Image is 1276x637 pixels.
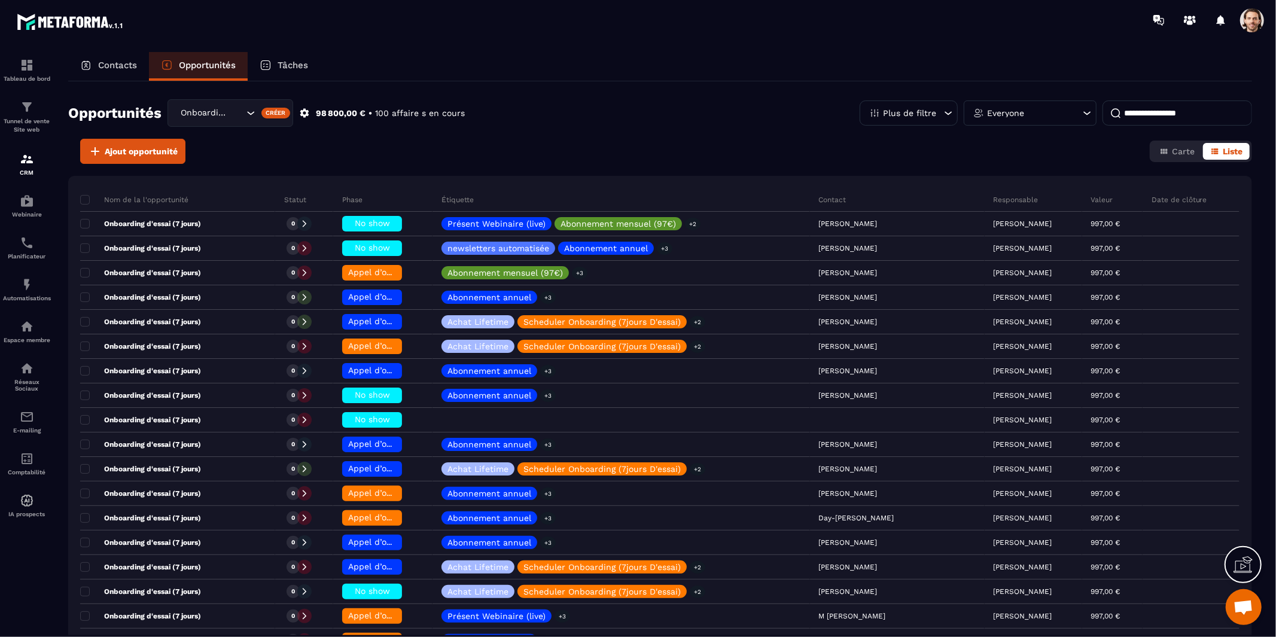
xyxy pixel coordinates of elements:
[348,537,461,547] span: Appel d’onboarding planifié
[540,438,556,451] p: +3
[1091,342,1120,350] p: 997,00 €
[994,514,1052,522] p: [PERSON_NAME]
[540,537,556,549] p: +3
[447,489,531,498] p: Abonnement annuel
[1152,195,1207,205] p: Date de clôture
[447,269,563,277] p: Abonnement mensuel (97€)
[1091,318,1120,326] p: 997,00 €
[291,440,295,449] p: 0
[540,512,556,525] p: +3
[3,427,51,434] p: E-mailing
[447,587,508,596] p: Achat Lifetime
[348,365,461,375] span: Appel d’onboarding planifié
[3,352,51,401] a: social-networksocial-networkRéseaux Sociaux
[80,317,201,327] p: Onboarding d'essai (7 jours)
[348,439,461,449] span: Appel d’onboarding planifié
[1152,143,1202,160] button: Carte
[278,60,308,71] p: Tâches
[1091,220,1120,228] p: 997,00 €
[291,563,295,571] p: 0
[248,52,320,81] a: Tâches
[994,391,1052,400] p: [PERSON_NAME]
[994,220,1052,228] p: [PERSON_NAME]
[572,267,587,279] p: +3
[291,514,295,522] p: 0
[447,367,531,375] p: Abonnement annuel
[447,440,531,449] p: Abonnement annuel
[355,390,390,400] span: No show
[80,391,201,400] p: Onboarding d'essai (7 jours)
[1091,612,1120,620] p: 997,00 €
[291,489,295,498] p: 0
[540,487,556,500] p: +3
[447,563,508,571] p: Achat Lifetime
[447,318,508,326] p: Achat Lifetime
[994,342,1052,350] p: [PERSON_NAME]
[441,195,474,205] p: Étiquette
[348,341,468,350] span: Appel d’onboarding terminée
[3,75,51,82] p: Tableau de bord
[80,292,201,302] p: Onboarding d'essai (7 jours)
[20,319,34,334] img: automations
[685,218,701,230] p: +2
[20,152,34,166] img: formation
[179,60,236,71] p: Opportunités
[883,109,936,117] p: Plus de filtre
[994,293,1052,301] p: [PERSON_NAME]
[3,401,51,443] a: emailemailE-mailing
[994,244,1052,252] p: [PERSON_NAME]
[80,268,201,278] p: Onboarding d'essai (7 jours)
[348,513,468,522] span: Appel d’onboarding terminée
[1091,293,1120,301] p: 997,00 €
[232,106,243,120] input: Search for option
[348,488,468,498] span: Appel d’onboarding terminée
[80,342,201,351] p: Onboarding d'essai (7 jours)
[1091,489,1120,498] p: 997,00 €
[291,465,295,473] p: 0
[1091,367,1120,375] p: 997,00 €
[447,465,508,473] p: Achat Lifetime
[523,342,681,350] p: Scheduler Onboarding (7jours D'essai)
[994,269,1052,277] p: [PERSON_NAME]
[994,367,1052,375] p: [PERSON_NAME]
[80,611,201,621] p: Onboarding d'essai (7 jours)
[348,464,461,473] span: Appel d’onboarding planifié
[1172,147,1195,156] span: Carte
[291,416,295,424] p: 0
[355,414,390,424] span: No show
[690,586,705,598] p: +2
[1091,440,1120,449] p: 997,00 €
[291,391,295,400] p: 0
[291,538,295,547] p: 0
[447,514,531,522] p: Abonnement annuel
[523,318,681,326] p: Scheduler Onboarding (7jours D'essai)
[261,108,291,118] div: Créer
[447,391,531,400] p: Abonnement annuel
[80,489,201,498] p: Onboarding d'essai (7 jours)
[819,195,846,205] p: Contact
[1223,147,1242,156] span: Liste
[3,337,51,343] p: Espace membre
[80,538,201,547] p: Onboarding d'essai (7 jours)
[994,465,1052,473] p: [PERSON_NAME]
[690,561,705,574] p: +2
[20,452,34,466] img: accountant
[80,587,201,596] p: Onboarding d'essai (7 jours)
[690,316,705,328] p: +2
[1091,538,1120,547] p: 997,00 €
[348,562,461,571] span: Appel d’onboarding planifié
[20,278,34,292] img: automations
[149,52,248,81] a: Opportunités
[987,109,1024,117] p: Everyone
[80,219,201,228] p: Onboarding d'essai (7 jours)
[80,366,201,376] p: Onboarding d'essai (7 jours)
[355,586,390,596] span: No show
[316,108,366,119] p: 98 800,00 €
[1203,143,1250,160] button: Liste
[375,108,465,119] p: 100 affaire s en cours
[105,145,178,157] span: Ajout opportunité
[690,340,705,353] p: +2
[3,469,51,476] p: Comptabilité
[20,361,34,376] img: social-network
[3,310,51,352] a: automationsautomationsEspace membre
